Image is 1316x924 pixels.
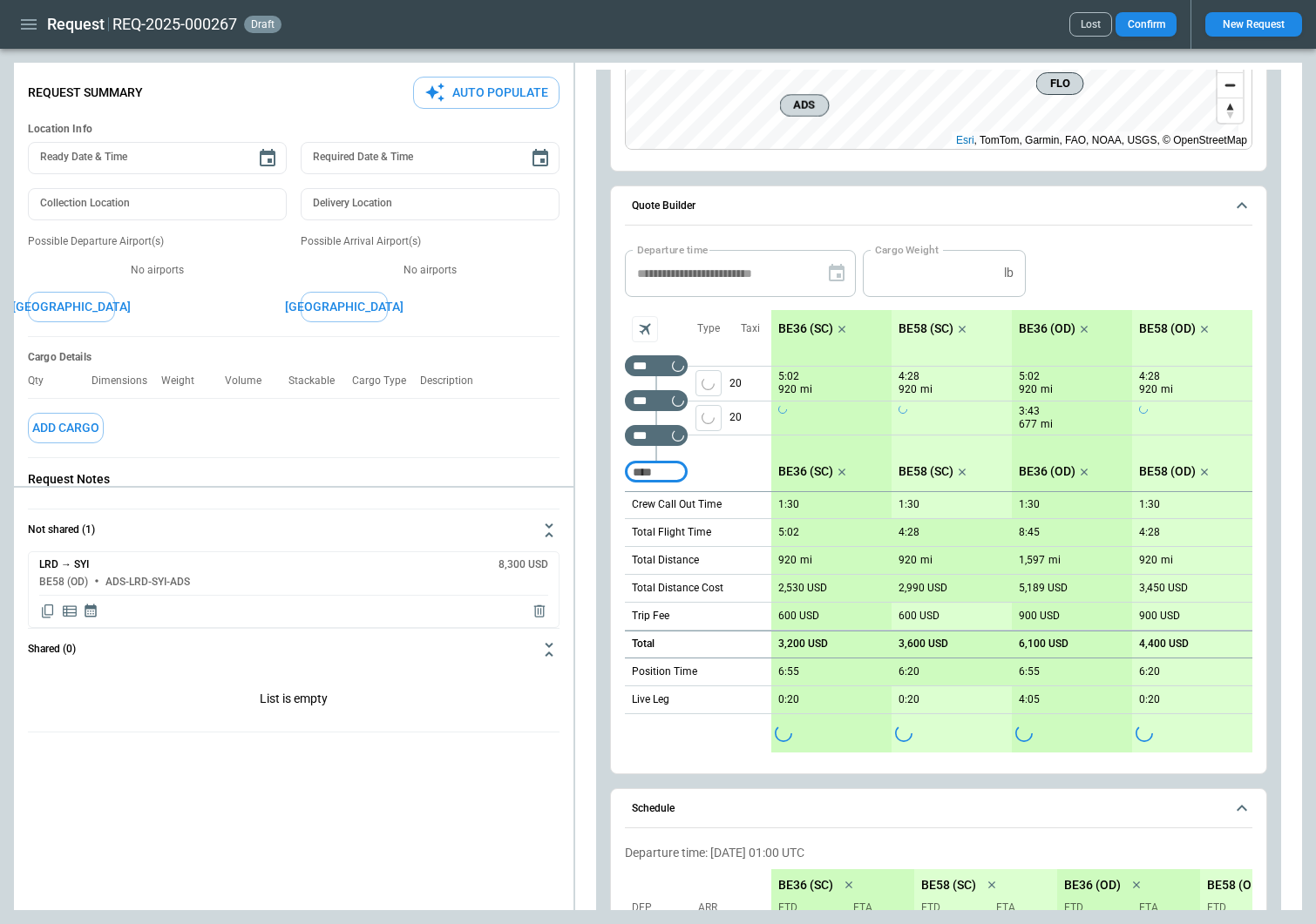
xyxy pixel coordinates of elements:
p: BE36 (OD) [1019,464,1075,479]
div: Quote Builder [625,250,1252,752]
p: BE58 (SC) [899,321,953,336]
button: Add Cargo [28,413,104,443]
p: 0:20 [1139,693,1160,706]
p: 5:02 [1019,370,1040,383]
p: ETD [1064,900,1125,915]
p: mi [1048,553,1061,568]
span: draft [248,18,278,30]
p: Possible Departure Airport(s) [28,234,287,249]
button: Quote Builder [625,186,1252,226]
p: 920 [778,382,797,397]
span: Type of sector [695,370,722,396]
p: Live Leg [632,692,669,707]
p: Total Distance [632,553,699,568]
p: Possible Arrival Airport(s) [301,234,560,249]
p: BE36 (SC) [778,464,833,479]
h6: Shared (0) [28,644,76,655]
div: , TomTom, Garmin, FAO, NOAA, USGS, © OpenStreetMap [956,132,1247,149]
p: 920 [778,554,797,567]
p: ETA [989,900,1050,915]
button: Not shared (1) [28,509,560,551]
p: Position Time [632,664,697,679]
p: Qty [28,374,58,388]
button: Zoom out [1218,72,1243,98]
p: ETD [778,900,839,915]
p: 1:30 [899,498,919,511]
p: Crew Call Out Time [632,497,722,512]
p: Description [420,374,487,388]
button: left aligned [695,405,722,431]
p: 1:30 [1019,498,1040,511]
p: 3:43 [1019,405,1040,418]
h1: Request [47,14,105,35]
p: BE58 (OD) [1139,464,1196,479]
h6: Quote Builder [632,200,695,212]
p: 5:02 [778,526,799,539]
p: 6:55 [778,665,799,678]
button: Shared (0) [28,629,560,671]
p: BE58 (OD) [1207,878,1264,893]
p: 3,450 USD [1139,582,1188,595]
p: 920 [899,382,917,397]
p: 4:05 [1019,693,1040,706]
p: ETD [921,900,982,915]
p: 6,100 USD [1019,637,1068,651]
p: 20 [729,401,771,435]
h6: Schedule [632,803,675,814]
p: Total Distance Cost [632,581,723,596]
p: 4:28 [1139,526,1160,539]
p: 920 [1019,382,1037,397]
button: Reset bearing to north [1218,98,1243,123]
p: 600 USD [778,610,819,623]
p: Request Notes [28,472,560,487]
p: 920 [1139,554,1157,567]
p: 900 USD [1139,610,1180,623]
span: Type of sector [695,405,722,431]
button: New Request [1205,12,1302,37]
p: 1:30 [778,498,799,511]
button: Choose date [250,141,285,176]
h6: LRD → SYI [39,559,89,570]
p: ETA [1132,900,1193,915]
p: 8:45 [1019,526,1040,539]
p: 2,990 USD [899,582,947,595]
p: 5:02 [778,370,799,383]
p: Taxi [741,321,760,336]
p: List is empty [28,671,560,732]
p: BE36 (OD) [1064,878,1121,893]
button: Schedule [625,789,1252,829]
span: FLO [1043,75,1075,92]
p: BE58 (SC) [899,464,953,479]
div: Not shared (1) [28,671,560,732]
h6: ADS-LRD-SYI-ADS [105,577,190,588]
h2: REQ-2025-000267 [112,14,237,35]
p: Dimensions [92,374,161,388]
p: No airports [28,263,287,278]
p: ETD [1207,900,1268,915]
p: BE36 (SC) [778,321,833,336]
p: BE58 (OD) [1139,321,1196,336]
span: Display detailed quote content [61,603,78,620]
p: 920 [899,554,917,567]
p: No airports [301,263,560,278]
p: Total Flight Time [632,525,711,540]
p: 3,200 USD [778,637,828,651]
div: scrollable content [771,310,1252,752]
p: mi [920,382,933,397]
span: Copy quote content [39,603,57,620]
p: Trip Fee [632,609,669,624]
div: Not shared (1) [28,551,560,628]
p: BE36 (OD) [1019,321,1075,336]
button: Lost [1069,12,1112,37]
p: mi [920,553,933,568]
p: 4:28 [899,526,919,539]
p: 5,189 USD [1019,582,1068,595]
p: ETA [846,900,907,915]
p: 0:20 [899,693,919,706]
button: [GEOGRAPHIC_DATA] [28,292,115,322]
button: [GEOGRAPHIC_DATA] [301,292,388,322]
p: 4:28 [1139,370,1160,383]
a: Esri [956,134,974,146]
span: ADS [787,97,821,114]
label: Departure time [637,242,709,257]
